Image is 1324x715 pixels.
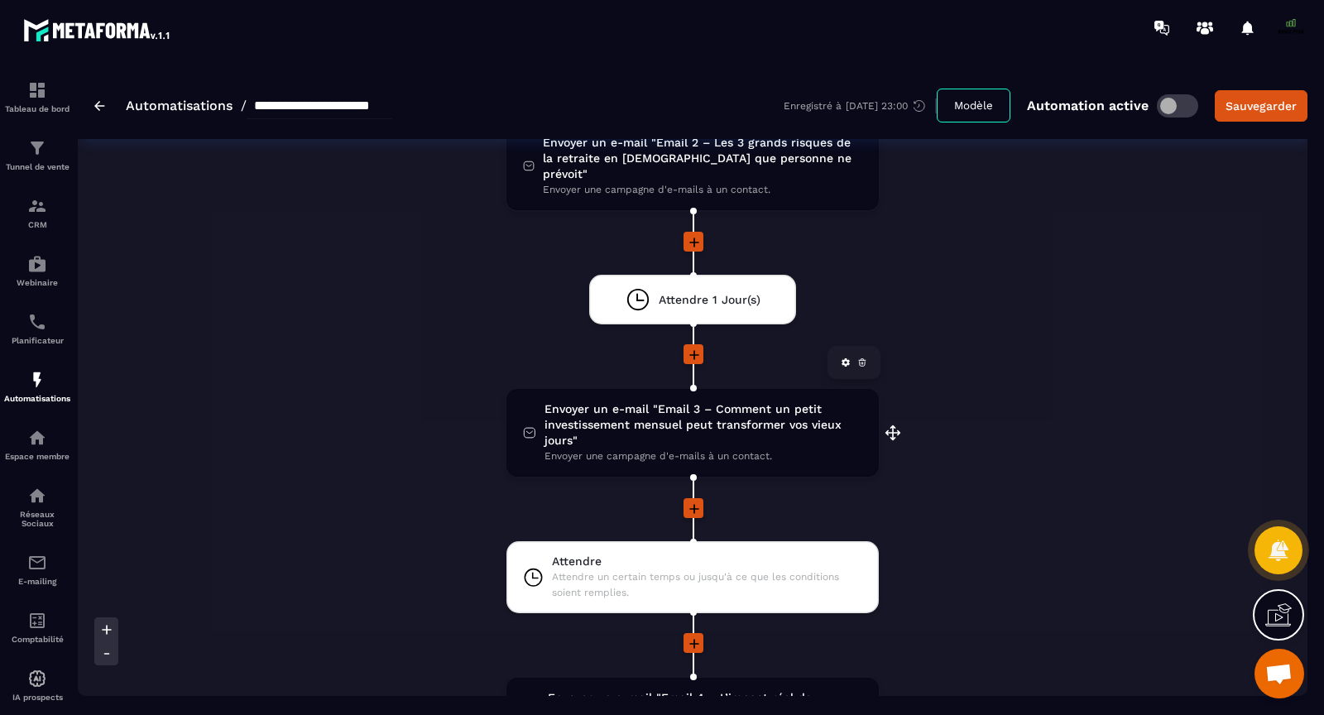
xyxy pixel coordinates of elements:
[241,98,247,113] span: /
[4,126,70,184] a: formationformationTunnel de vente
[1027,98,1149,113] p: Automation active
[27,611,47,631] img: accountant
[4,510,70,528] p: Réseaux Sociaux
[4,473,70,540] a: social-networksocial-networkRéseaux Sociaux
[4,68,70,126] a: formationformationTableau de bord
[27,428,47,448] img: automations
[1215,90,1307,122] button: Sauvegarder
[4,162,70,171] p: Tunnel de vente
[27,254,47,274] img: automations
[4,220,70,229] p: CRM
[544,449,862,464] span: Envoyer une campagne d'e-mails à un contact.
[94,101,105,111] img: arrow
[4,357,70,415] a: automationsautomationsAutomatisations
[659,292,760,308] span: Attendre 1 Jour(s)
[4,415,70,473] a: automationsautomationsEspace membre
[4,693,70,702] p: IA prospects
[543,135,862,182] span: Envoyer un e-mail "Email 2 – Les 3 grands risques de la retraite en [DEMOGRAPHIC_DATA] que person...
[1254,649,1304,698] a: Ouvrir le chat
[552,569,862,601] span: Attendre un certain temps ou jusqu'à ce que les conditions soient remplies.
[4,184,70,242] a: formationformationCRM
[4,540,70,598] a: emailemailE-mailing
[4,104,70,113] p: Tableau de bord
[27,196,47,216] img: formation
[784,98,937,113] div: Enregistré à
[4,635,70,644] p: Comptabilité
[23,15,172,45] img: logo
[27,80,47,100] img: formation
[544,401,862,449] span: Envoyer un e-mail "Email 3 – Comment un petit investissement mensuel peut transformer vos vieux j...
[543,182,862,198] span: Envoyer une campagne d'e-mails à un contact.
[27,486,47,506] img: social-network
[27,138,47,158] img: formation
[4,598,70,656] a: accountantaccountantComptabilité
[4,242,70,300] a: automationsautomationsWebinaire
[846,100,908,112] p: [DATE] 23:00
[27,312,47,332] img: scheduler
[27,553,47,573] img: email
[4,278,70,287] p: Webinaire
[4,394,70,403] p: Automatisations
[4,577,70,586] p: E-mailing
[126,98,233,113] a: Automatisations
[4,336,70,345] p: Planificateur
[552,554,862,569] span: Attendre
[1226,98,1297,114] div: Sauvegarder
[27,370,47,390] img: automations
[4,452,70,461] p: Espace membre
[937,89,1010,122] button: Modèle
[27,669,47,689] img: automations
[4,300,70,357] a: schedulerschedulerPlanificateur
